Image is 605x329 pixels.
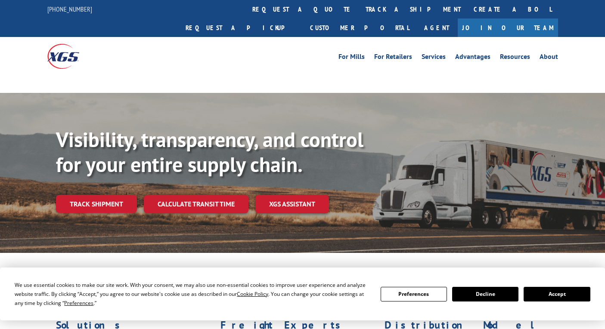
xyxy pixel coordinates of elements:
[416,18,458,37] a: Agent
[500,53,530,63] a: Resources
[255,195,329,213] a: XGS ASSISTANT
[56,195,137,213] a: Track shipment
[452,287,518,301] button: Decline
[381,287,447,301] button: Preferences
[338,53,365,63] a: For Mills
[422,53,446,63] a: Services
[144,195,248,213] a: Calculate transit time
[540,53,558,63] a: About
[47,5,92,13] a: [PHONE_NUMBER]
[524,287,590,301] button: Accept
[304,18,416,37] a: Customer Portal
[455,53,490,63] a: Advantages
[56,126,363,178] b: Visibility, transparency, and control for your entire supply chain.
[374,53,412,63] a: For Retailers
[15,280,370,307] div: We use essential cookies to make our site work. With your consent, we may also use non-essential ...
[458,18,558,37] a: Join Our Team
[237,290,268,298] span: Cookie Policy
[64,299,93,307] span: Preferences
[179,18,304,37] a: Request a pickup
